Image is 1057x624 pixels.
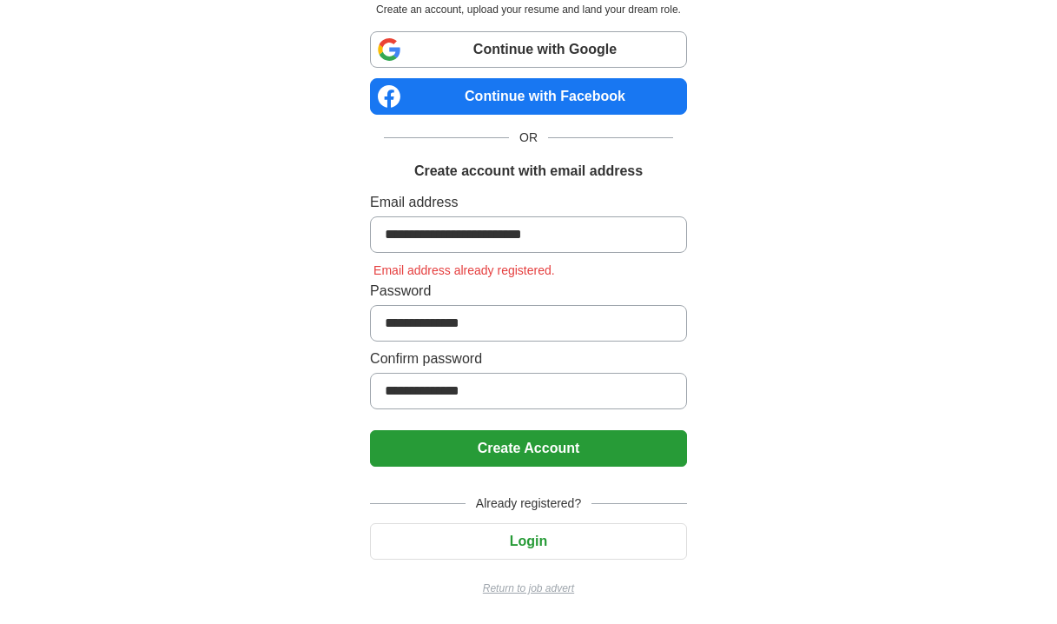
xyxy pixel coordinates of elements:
p: Create an account, upload your resume and land your dream role. [373,2,684,17]
h1: Create account with email address [414,161,643,182]
a: Continue with Facebook [370,78,687,115]
span: OR [509,129,548,147]
button: Create Account [370,430,687,467]
label: Password [370,281,687,302]
a: Return to job advert [370,581,687,596]
span: Already registered? [466,495,591,513]
label: Email address [370,192,687,213]
label: Confirm password [370,349,687,369]
a: Continue with Google [370,31,687,68]
a: Login [370,534,687,548]
button: Login [370,523,687,560]
span: Email address already registered. [370,263,558,277]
